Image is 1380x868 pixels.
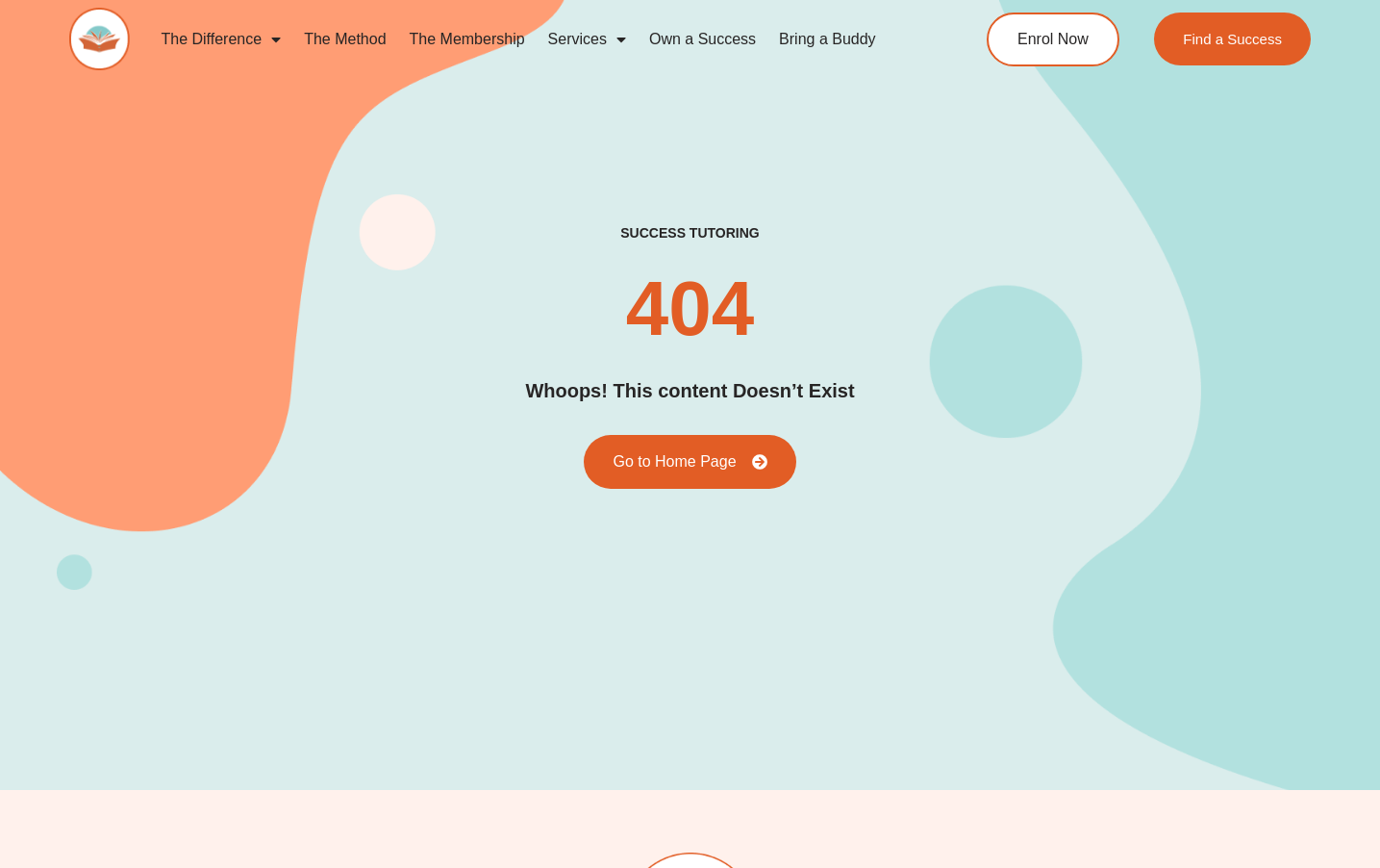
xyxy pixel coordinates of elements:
a: The Membership [398,17,537,62]
span: Go to Home Page [613,454,736,470]
a: Services [537,17,638,62]
a: Go to Home Page [584,435,795,489]
nav: Menu [149,17,916,62]
a: The Difference [149,17,292,62]
h2: success tutoring [620,224,759,242]
h2: 404 [626,270,754,347]
a: Own a Success [638,17,767,62]
a: Find a Success [1155,13,1312,65]
span: Enrol Now [1017,32,1089,47]
h2: Whoops! This content Doesn’t Exist [525,376,854,406]
span: Find a Success [1184,32,1283,46]
a: Enrol Now [987,13,1119,66]
a: Bring a Buddy [767,17,888,62]
a: The Method [292,17,397,62]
